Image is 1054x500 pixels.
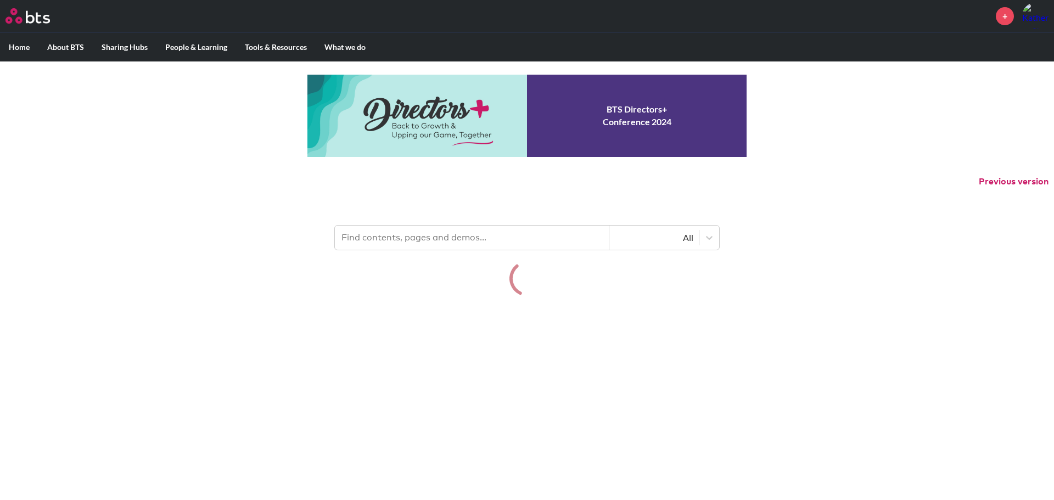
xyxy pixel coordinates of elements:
button: Previous version [979,176,1049,188]
a: Profile [1022,3,1049,29]
label: Sharing Hubs [93,33,156,61]
label: What we do [316,33,374,61]
label: About BTS [38,33,93,61]
label: People & Learning [156,33,236,61]
a: Conference 2024 [307,75,747,157]
div: All [615,232,693,244]
a: Go home [5,8,70,24]
label: Tools & Resources [236,33,316,61]
img: BTS Logo [5,8,50,24]
img: Katherine Gremmelmayer [1022,3,1049,29]
input: Find contents, pages and demos... [335,226,609,250]
a: + [996,7,1014,25]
